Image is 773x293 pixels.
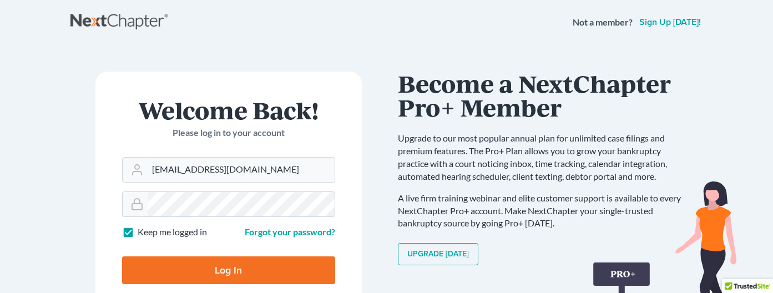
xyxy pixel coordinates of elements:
[138,226,207,239] label: Keep me logged in
[573,16,633,29] strong: Not a member?
[398,132,692,183] p: Upgrade to our most popular annual plan for unlimited case filings and premium features. The Pro+...
[398,192,692,230] p: A live firm training webinar and elite customer support is available to every NextChapter Pro+ ac...
[122,127,335,139] p: Please log in to your account
[637,18,703,27] a: Sign up [DATE]!
[122,98,335,122] h1: Welcome Back!
[398,243,478,265] a: Upgrade [DATE]
[245,226,335,237] a: Forgot your password?
[122,256,335,284] input: Log In
[148,158,335,182] input: Email Address
[398,72,692,119] h1: Become a NextChapter Pro+ Member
